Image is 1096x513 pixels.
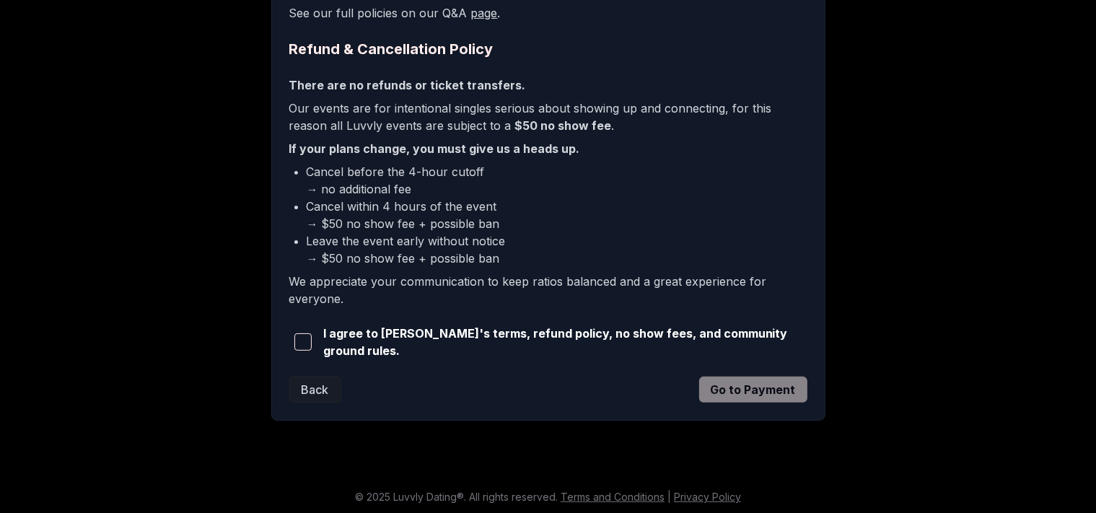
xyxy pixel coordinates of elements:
[289,140,807,157] p: If your plans change, you must give us a heads up.
[307,232,807,267] li: Leave the event early without notice → $50 no show fee + possible ban
[289,377,341,403] button: Back
[307,163,807,198] li: Cancel before the 4-hour cutoff → no additional fee
[307,198,807,232] li: Cancel within 4 hours of the event → $50 no show fee + possible ban
[561,491,665,503] a: Terms and Conditions
[323,325,807,359] span: I agree to [PERSON_NAME]'s terms, refund policy, no show fees, and community ground rules.
[289,76,807,94] p: There are no refunds or ticket transfers.
[515,118,612,133] b: $50 no show fee
[667,491,671,503] span: |
[289,100,807,134] p: Our events are for intentional singles serious about showing up and connecting, for this reason a...
[289,273,807,307] p: We appreciate your communication to keep ratios balanced and a great experience for everyone.
[471,6,498,20] a: page
[289,4,807,22] p: See our full policies on our Q&A .
[674,491,741,503] a: Privacy Policy
[289,39,807,59] h2: Refund & Cancellation Policy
